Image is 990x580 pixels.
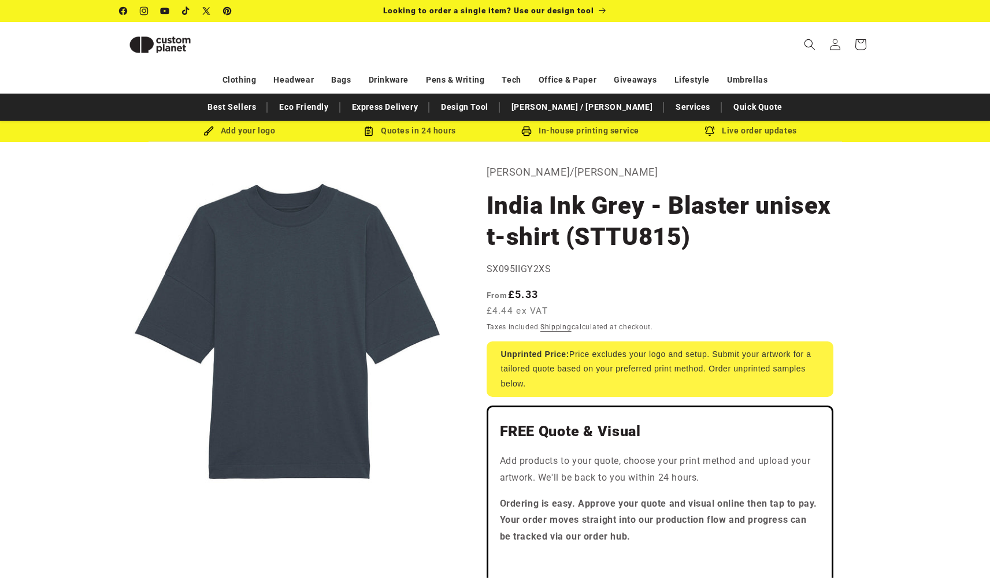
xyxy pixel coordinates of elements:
[539,70,596,90] a: Office & Paper
[202,97,262,117] a: Best Sellers
[487,163,833,181] p: [PERSON_NAME]/[PERSON_NAME]
[487,291,508,300] span: From
[727,70,767,90] a: Umbrellas
[203,126,214,136] img: Brush Icon
[500,555,820,566] iframe: Customer reviews powered by Trustpilot
[331,70,351,90] a: Bags
[501,350,570,359] strong: Unprinted Price:
[364,126,374,136] img: Order Updates Icon
[223,70,257,90] a: Clothing
[325,124,495,138] div: Quotes in 24 hours
[487,341,833,397] div: Price excludes your logo and setup. Submit your artwork for a tailored quote based on your prefer...
[435,97,494,117] a: Design Tool
[797,32,822,57] summary: Search
[369,70,409,90] a: Drinkware
[154,124,325,138] div: Add your logo
[502,70,521,90] a: Tech
[487,190,833,252] h1: India Ink Grey - Blaster unisex t-shirt (STTU815)
[614,70,657,90] a: Giveaways
[932,525,990,580] iframe: Chat Widget
[273,70,314,90] a: Headwear
[273,97,334,117] a: Eco Friendly
[120,163,458,501] media-gallery: Gallery Viewer
[115,22,239,67] a: Custom Planet
[666,124,836,138] div: Live order updates
[674,70,710,90] a: Lifestyle
[500,498,818,542] strong: Ordering is easy. Approve your quote and visual online then tap to pay. Your order moves straight...
[487,288,539,300] strong: £5.33
[426,70,484,90] a: Pens & Writing
[540,323,572,331] a: Shipping
[506,97,658,117] a: [PERSON_NAME] / [PERSON_NAME]
[728,97,788,117] a: Quick Quote
[487,304,548,318] span: £4.44 ex VAT
[495,124,666,138] div: In-house printing service
[705,126,715,136] img: Order updates
[487,321,833,333] div: Taxes included. calculated at checkout.
[120,27,201,63] img: Custom Planet
[521,126,532,136] img: In-house printing
[346,97,424,117] a: Express Delivery
[500,453,820,486] p: Add products to your quote, choose your print method and upload your artwork. We'll be back to yo...
[670,97,716,117] a: Services
[383,6,594,15] span: Looking to order a single item? Use our design tool
[500,422,820,441] h2: FREE Quote & Visual
[487,263,551,274] span: SX095IIGY2XS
